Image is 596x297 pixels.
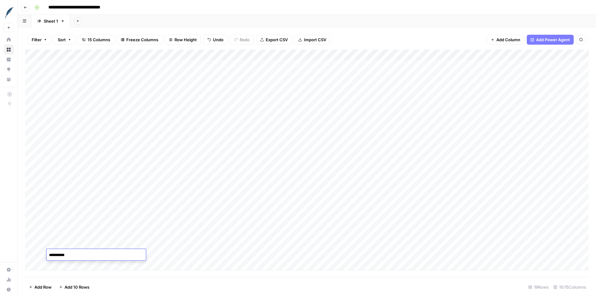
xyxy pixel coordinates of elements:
a: Browse [4,45,14,55]
a: Opportunities [4,64,14,74]
a: Your Data [4,74,14,84]
a: Sheet 1 [32,15,70,27]
a: Settings [4,265,14,275]
span: 15 Columns [88,37,110,43]
span: Undo [213,37,223,43]
button: Export CSV [256,35,292,45]
span: Add Power Agent [536,37,570,43]
span: Freeze Columns [126,37,158,43]
a: Insights [4,55,14,64]
span: Redo [240,37,250,43]
span: Filter [32,37,42,43]
div: Sheet 1 [44,18,58,24]
button: Freeze Columns [117,35,162,45]
span: Add 10 Rows [65,284,89,290]
button: Add Power Agent [527,35,574,45]
button: Import CSV [294,35,330,45]
span: Export CSV [266,37,288,43]
button: Help + Support [4,285,14,295]
button: Redo [230,35,254,45]
span: Add Row [34,284,52,290]
button: Row Height [165,35,201,45]
button: Add Column [487,35,524,45]
span: Row Height [174,37,197,43]
button: Add Row [25,282,55,292]
div: 15/15 Columns [551,282,589,292]
button: Add 10 Rows [55,282,93,292]
a: Usage [4,275,14,285]
span: Sort [58,37,66,43]
button: Undo [203,35,228,45]
div: 19 Rows [526,282,551,292]
button: 15 Columns [78,35,114,45]
span: Import CSV [304,37,326,43]
button: Filter [28,35,51,45]
button: Workspace: FreeWill [4,5,14,20]
img: FreeWill Logo [4,7,15,18]
a: Home [4,35,14,45]
span: Add Column [496,37,520,43]
button: Sort [54,35,75,45]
